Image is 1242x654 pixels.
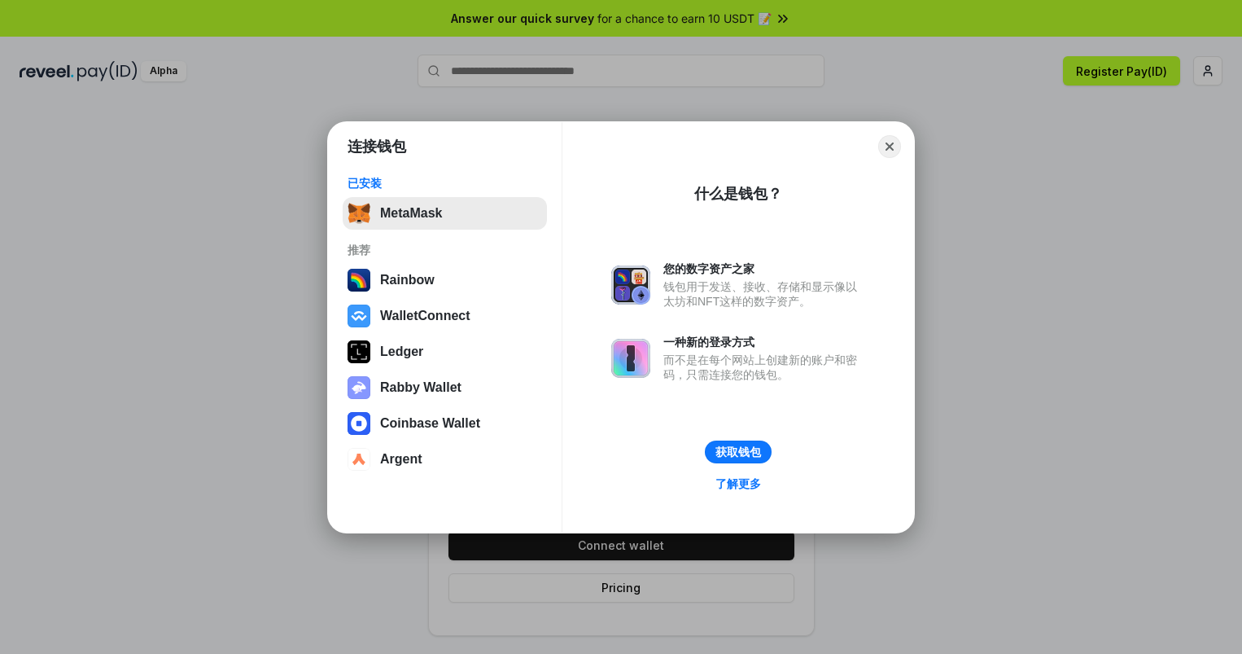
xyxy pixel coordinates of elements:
img: svg+xml,%3Csvg%20fill%3D%22none%22%20height%3D%2233%22%20viewBox%3D%220%200%2035%2033%22%20width%... [348,202,370,225]
img: svg+xml,%3Csvg%20xmlns%3D%22http%3A%2F%2Fwww.w3.org%2F2000%2Fsvg%22%20fill%3D%22none%22%20viewBox... [611,339,650,378]
button: Ledger [343,336,547,368]
div: 您的数字资产之家 [663,261,865,276]
div: 了解更多 [715,476,761,491]
button: MetaMask [343,197,547,230]
div: WalletConnect [380,309,470,323]
h1: 连接钱包 [348,137,406,156]
button: Coinbase Wallet [343,407,547,440]
div: 已安装 [348,176,542,191]
div: 而不是在每个网站上创建新的账户和密码，只需连接您的钱包。 [663,353,865,382]
button: 获取钱包 [705,441,772,463]
img: svg+xml,%3Csvg%20width%3D%2228%22%20height%3D%2228%22%20viewBox%3D%220%200%2028%2028%22%20fill%3D... [348,305,370,327]
button: Rainbow [343,264,547,296]
img: svg+xml,%3Csvg%20xmlns%3D%22http%3A%2F%2Fwww.w3.org%2F2000%2Fsvg%22%20fill%3D%22none%22%20viewBox... [611,266,650,305]
button: Close [878,135,901,158]
a: 了解更多 [706,473,771,494]
div: 钱包用于发送、接收、存储和显示像以太坊和NFT这样的数字资产。 [663,279,865,309]
div: Rabby Wallet [380,380,461,395]
div: MetaMask [380,206,442,221]
div: Argent [380,452,422,467]
button: WalletConnect [343,300,547,332]
img: svg+xml,%3Csvg%20xmlns%3D%22http%3A%2F%2Fwww.w3.org%2F2000%2Fsvg%22%20fill%3D%22none%22%20viewBox... [348,376,370,399]
button: Rabby Wallet [343,371,547,404]
div: 推荐 [348,243,542,257]
div: 什么是钱包？ [694,184,782,204]
div: 一种新的登录方式 [663,335,865,349]
div: Coinbase Wallet [380,416,480,431]
div: Rainbow [380,273,435,287]
img: svg+xml,%3Csvg%20xmlns%3D%22http%3A%2F%2Fwww.w3.org%2F2000%2Fsvg%22%20width%3D%2228%22%20height%3... [348,340,370,363]
img: svg+xml,%3Csvg%20width%3D%2228%22%20height%3D%2228%22%20viewBox%3D%220%200%2028%2028%22%20fill%3D... [348,448,370,471]
div: Ledger [380,345,423,359]
div: 获取钱包 [715,445,761,459]
img: svg+xml,%3Csvg%20width%3D%22120%22%20height%3D%22120%22%20viewBox%3D%220%200%20120%20120%22%20fil... [348,269,370,292]
button: Argent [343,443,547,476]
img: svg+xml,%3Csvg%20width%3D%2228%22%20height%3D%2228%22%20viewBox%3D%220%200%2028%2028%22%20fill%3D... [348,412,370,435]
